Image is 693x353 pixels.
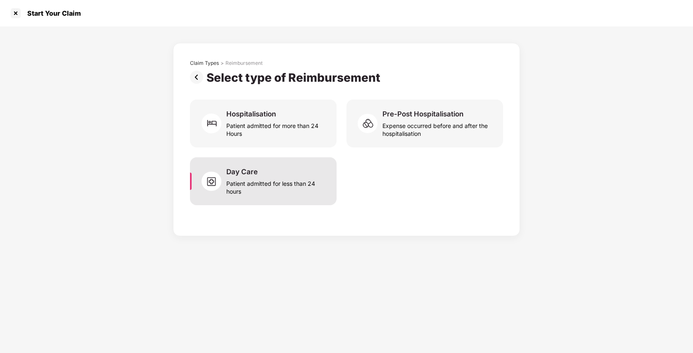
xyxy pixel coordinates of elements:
div: > [221,60,224,66]
img: svg+xml;base64,PHN2ZyB4bWxucz0iaHR0cDovL3d3dy53My5vcmcvMjAwMC9zdmciIHdpZHRoPSI2MCIgaGVpZ2h0PSI2MC... [202,111,226,136]
img: svg+xml;base64,PHN2ZyB4bWxucz0iaHR0cDovL3d3dy53My5vcmcvMjAwMC9zdmciIHdpZHRoPSI2MCIgaGVpZ2h0PSI1OC... [202,169,226,194]
div: Day Care [226,167,258,176]
div: Select type of Reimbursement [206,71,384,85]
div: Expense occurred before and after the hospitalisation [382,118,493,137]
img: svg+xml;base64,PHN2ZyB4bWxucz0iaHR0cDovL3d3dy53My5vcmcvMjAwMC9zdmciIHdpZHRoPSI2MCIgaGVpZ2h0PSI1OC... [358,111,382,136]
div: Hospitalisation [226,109,276,118]
img: svg+xml;base64,PHN2ZyBpZD0iUHJldi0zMngzMiIgeG1sbnM9Imh0dHA6Ly93d3cudzMub3JnLzIwMDAvc3ZnIiB3aWR0aD... [190,71,206,84]
div: Patient admitted for more than 24 Hours [226,118,327,137]
div: Patient admitted for less than 24 hours [226,176,327,195]
div: Start Your Claim [22,9,81,17]
div: Pre-Post Hospitalisation [382,109,463,118]
div: Claim Types [190,60,219,66]
div: Reimbursement [225,60,263,66]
